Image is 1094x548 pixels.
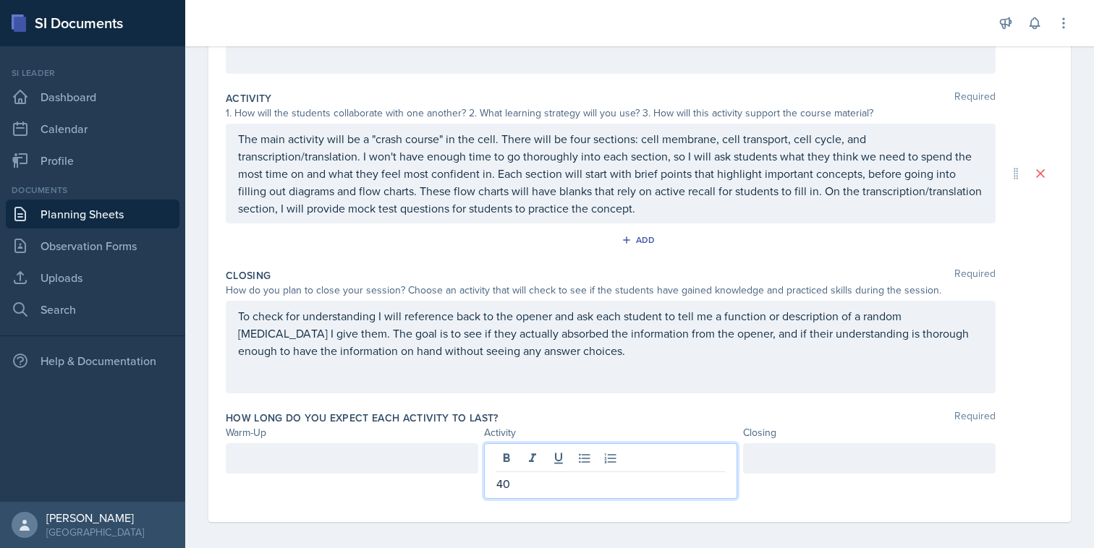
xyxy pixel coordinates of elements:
[226,283,996,298] div: How do you plan to close your session? Choose an activity that will check to see if the students ...
[46,525,144,539] div: [GEOGRAPHIC_DATA]
[226,425,478,440] div: Warm-Up
[6,146,179,175] a: Profile
[6,346,179,375] div: Help & Documentation
[616,229,663,251] button: Add
[46,510,144,525] div: [PERSON_NAME]
[238,307,983,359] p: To check for understanding I will reference back to the opener and ask each student to tell me a ...
[226,411,499,425] label: How long do you expect each activity to last?
[226,91,272,106] label: Activity
[6,263,179,292] a: Uploads
[6,184,179,197] div: Documents
[6,82,179,111] a: Dashboard
[6,67,179,80] div: Si leader
[238,130,983,217] p: The main activity will be a "crash course" in the cell. There will be four sections: cell membran...
[743,425,996,440] div: Closing
[226,106,996,121] div: 1. How will the students collaborate with one another? 2. What learning strategy will you use? 3....
[954,268,996,283] span: Required
[226,268,271,283] label: Closing
[954,411,996,425] span: Required
[624,234,656,246] div: Add
[6,200,179,228] a: Planning Sheets
[484,425,737,440] div: Activity
[6,295,179,324] a: Search
[6,231,179,260] a: Observation Forms
[496,475,724,492] p: 40
[954,91,996,106] span: Required
[6,114,179,143] a: Calendar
